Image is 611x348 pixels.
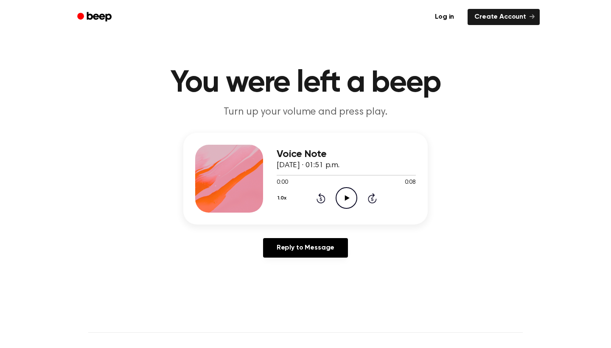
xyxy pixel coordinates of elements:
h3: Voice Note [277,149,416,160]
span: 0:08 [405,178,416,187]
span: 0:00 [277,178,288,187]
a: Log in [426,7,462,27]
a: Create Account [468,9,540,25]
span: [DATE] · 01:51 p.m. [277,162,339,169]
a: Reply to Message [263,238,348,258]
a: Beep [71,9,119,25]
button: 1.0x [277,191,289,205]
h1: You were left a beep [88,68,523,98]
p: Turn up your volume and press play. [143,105,468,119]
